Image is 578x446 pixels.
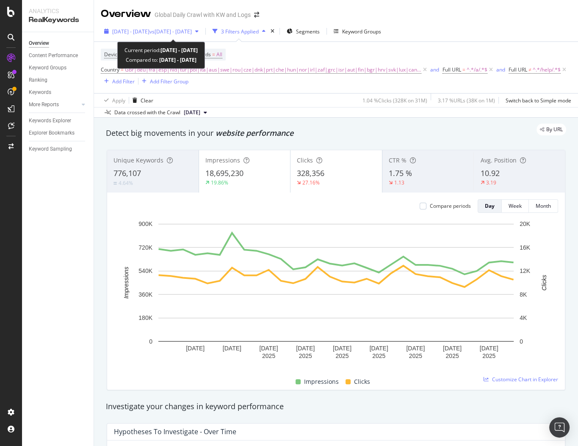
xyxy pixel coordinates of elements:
[485,202,495,209] div: Day
[549,417,570,438] div: Open Intercom Messenger
[480,168,499,178] span: 10.92
[158,56,196,63] b: [DATE] - [DATE]
[119,179,133,187] div: 4.64%
[541,275,548,290] text: Clicks
[114,427,236,436] div: Hypotheses to Investigate - Over Time
[150,78,188,85] div: Add Filter Group
[480,345,498,352] text: [DATE]
[478,199,502,213] button: Day
[112,78,135,85] div: Add Filter
[262,352,275,359] text: 2025
[406,345,425,352] text: [DATE]
[138,314,152,321] text: 180K
[29,63,88,72] a: Keyword Groups
[333,345,351,352] text: [DATE]
[502,199,529,213] button: Week
[496,66,505,73] div: and
[533,64,561,76] span: ^.*/help/.*$
[442,66,461,73] span: Full URL
[29,7,87,15] div: Analytics
[296,28,320,35] span: Segments
[113,168,141,178] span: 776,107
[211,179,228,186] div: 19.86%
[29,51,88,60] a: Content Performance
[29,39,49,48] div: Overview
[546,127,563,132] span: By URL
[106,401,566,412] div: Investigate your changes in keyword performance
[370,345,388,352] text: [DATE]
[29,15,87,25] div: RealKeywords
[254,12,259,18] div: arrow-right-arrow-left
[29,63,66,72] div: Keyword Groups
[520,244,531,251] text: 16K
[212,51,215,58] span: =
[480,156,516,164] span: Avg. Position
[138,220,152,227] text: 900K
[296,345,315,352] text: [DATE]
[113,182,117,184] img: Equal
[126,55,196,65] div: Compared to:
[389,156,407,164] span: CTR %
[29,145,88,154] a: Keyword Sampling
[394,179,404,186] div: 1.13
[29,88,88,97] a: Keywords
[101,94,125,107] button: Apply
[443,345,462,352] text: [DATE]
[209,25,269,38] button: 3 Filters Applied
[520,291,527,298] text: 8K
[29,100,59,109] div: More Reports
[205,168,243,178] span: 18,695,230
[149,28,192,35] span: vs [DATE] - [DATE]
[155,11,251,19] div: Global Daily Crawl with KW and Logs
[462,66,465,73] span: =
[101,66,119,73] span: Country
[520,220,531,227] text: 20K
[141,97,153,104] div: Clear
[29,100,79,109] a: More Reports
[125,64,421,76] span: Gbr|deu|fra|esp|nld|tur|pol|ita|aus|swe|rou|cze|dnk|prt|che|hun|nor|irl|zaf|grc|isr|aut|fin|bgr|h...
[430,66,439,74] button: and
[520,267,531,274] text: 12K
[29,116,88,125] a: Keywords Explorer
[112,28,149,35] span: [DATE] - [DATE]
[537,124,566,135] div: legacy label
[223,345,241,352] text: [DATE]
[114,109,180,116] div: Data crossed with the Crawl
[283,25,323,38] button: Segments
[509,202,522,209] div: Week
[304,377,339,387] span: Impressions
[260,345,278,352] text: [DATE]
[101,25,202,38] button: [DATE] - [DATE]vs[DATE] - [DATE]
[302,179,320,186] div: 27.16%
[430,202,471,209] div: Compare periods
[180,107,210,118] button: [DATE]
[114,220,558,367] svg: A chart.
[216,49,222,61] span: All
[529,199,558,213] button: Month
[438,97,495,104] div: 3.17 % URLs ( 38K on 1M )
[430,66,439,73] div: and
[299,352,312,359] text: 2025
[124,45,198,55] div: Current period:
[335,352,348,359] text: 2025
[536,202,551,209] div: Month
[138,76,188,86] button: Add Filter Group
[221,28,259,35] div: 3 Filters Applied
[138,244,152,251] text: 720K
[101,76,135,86] button: Add Filter
[29,88,51,97] div: Keywords
[138,291,152,298] text: 360K
[528,66,531,73] span: ≠
[445,352,459,359] text: 2025
[342,28,381,35] div: Keyword Groups
[29,129,75,138] div: Explorer Bookmarks
[389,168,412,178] span: 1.75 %
[330,25,384,38] button: Keyword Groups
[520,314,527,321] text: 4K
[269,27,276,36] div: times
[186,345,205,352] text: [DATE]
[121,66,124,73] span: =
[372,352,385,359] text: 2025
[29,76,88,85] a: Ranking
